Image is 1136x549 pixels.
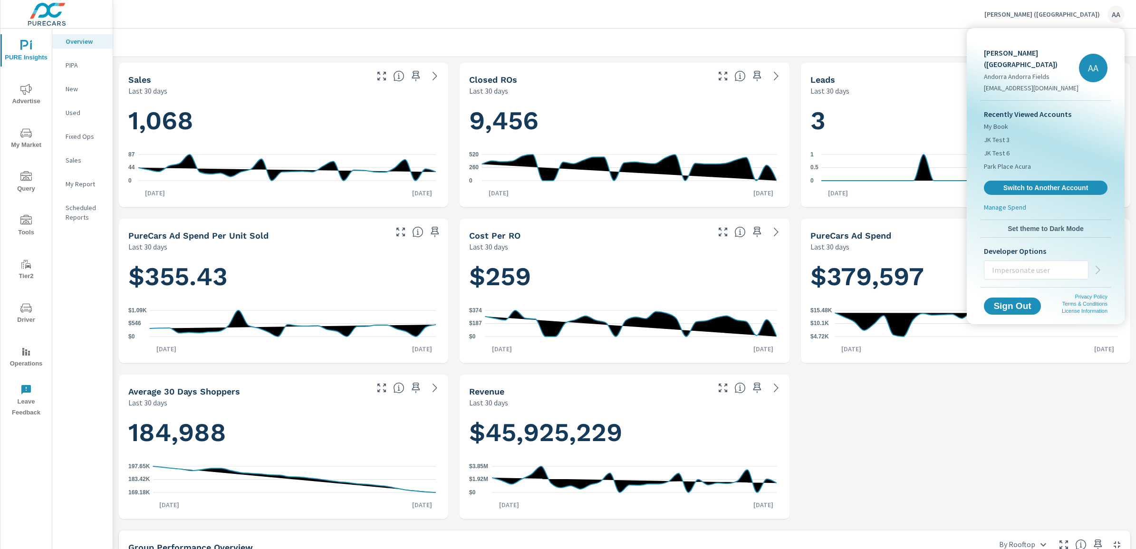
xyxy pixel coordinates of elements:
span: Sign Out [992,302,1033,310]
a: Switch to Another Account [984,181,1107,195]
span: Set theme to Dark Mode [984,224,1107,233]
a: Manage Spend [980,202,1111,216]
a: License Information [1062,308,1107,314]
span: Switch to Another Account [989,183,1102,192]
span: My Book [984,122,1008,131]
input: Impersonate user [984,258,1088,282]
a: Privacy Policy [1075,294,1107,299]
a: Terms & Conditions [1062,301,1107,307]
button: Set theme to Dark Mode [980,220,1111,237]
div: AA [1079,54,1107,82]
span: JK Test 6 [984,148,1010,158]
p: Andorra Andorra Fields [984,72,1079,81]
button: Sign Out [984,298,1041,315]
p: [EMAIL_ADDRESS][DOMAIN_NAME] [984,83,1079,93]
p: Developer Options [984,245,1107,257]
span: Park Place Acura [984,162,1031,171]
span: JK Test 3 [984,135,1010,144]
p: Recently Viewed Accounts [984,108,1107,120]
p: [PERSON_NAME] ([GEOGRAPHIC_DATA]) [984,47,1079,70]
p: Manage Spend [984,202,1026,212]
